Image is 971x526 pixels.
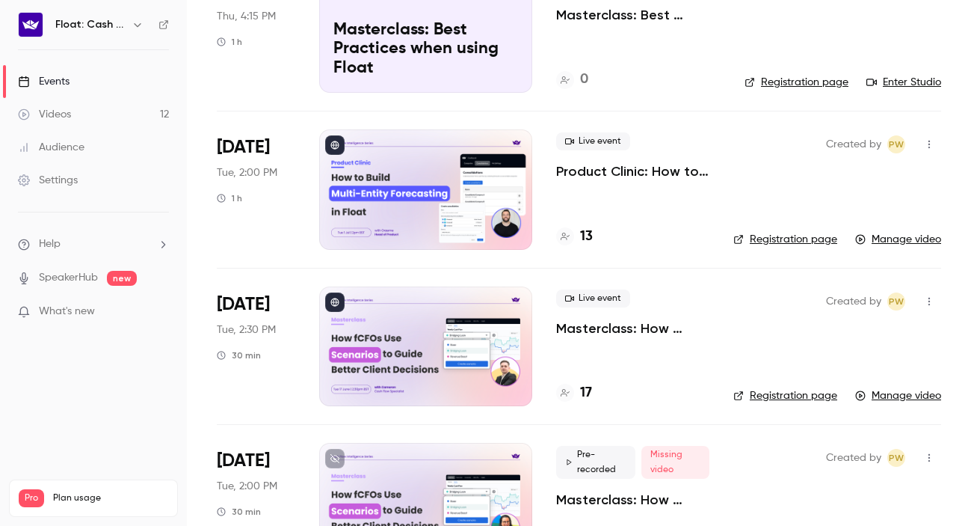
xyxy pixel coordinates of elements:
span: new [107,271,137,286]
span: Pro [19,489,44,507]
div: Events [18,74,70,89]
a: 0 [556,70,588,90]
a: Enter Studio [866,75,941,90]
a: Registration page [733,388,837,403]
span: Created by [826,293,881,311]
div: 30 min [217,506,261,518]
div: 1 h [217,192,242,204]
span: [DATE] [217,449,270,473]
a: Masterclass: How fCFOs Use Scenario Planning to Guide Better Client Decisions [556,319,709,337]
p: Masterclass: Best Practices when using Float [333,21,518,79]
a: Product Clinic: How to Build Multi-Entity Forecasting in Float [556,162,709,180]
a: Masterclass: Best Practices when using Float [556,6,721,24]
h4: 17 [580,383,592,403]
span: Polly Wong [887,135,905,153]
span: Live event [556,290,630,308]
a: Manage video [855,232,941,247]
span: Help [39,236,61,252]
span: Pre-recorded [556,446,635,479]
a: 13 [556,227,593,247]
span: PW [889,135,904,153]
span: PW [889,293,904,311]
h6: Float: Cash Flow Intelligence Series [55,17,126,32]
div: Jul 1 Tue, 2:00 PM (Europe/London) [217,129,295,249]
span: Thu, 4:15 PM [217,9,276,24]
li: help-dropdown-opener [18,236,169,252]
div: 30 min [217,349,261,361]
a: Manage video [855,388,941,403]
span: [DATE] [217,293,270,316]
span: Tue, 2:00 PM [217,165,277,180]
a: Registration page [733,232,837,247]
span: Missing video [641,446,709,479]
h4: 13 [580,227,593,247]
div: Audience [18,140,84,155]
span: Polly Wong [887,449,905,467]
div: Jun 17 Tue, 2:30 PM (Europe/London) [217,287,295,406]
img: Float: Cash Flow Intelligence Series [19,13,43,37]
span: Live event [556,132,630,150]
a: 17 [556,383,592,403]
a: Masterclass: How fCFOs Use Scenario Planning to Guide Better Client Decisions [556,491,709,509]
div: Settings [18,173,78,188]
span: Tue, 2:30 PM [217,322,276,337]
span: Polly Wong [887,293,905,311]
span: Created by [826,135,881,153]
div: Videos [18,107,71,122]
h4: 0 [580,70,588,90]
span: Tue, 2:00 PM [217,479,277,494]
span: What's new [39,304,95,319]
span: [DATE] [217,135,270,159]
span: Plan usage [53,492,168,504]
span: PW [889,449,904,467]
div: 1 h [217,36,242,48]
a: Registration page [745,75,848,90]
span: Created by [826,449,881,467]
a: SpeakerHub [39,270,98,286]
